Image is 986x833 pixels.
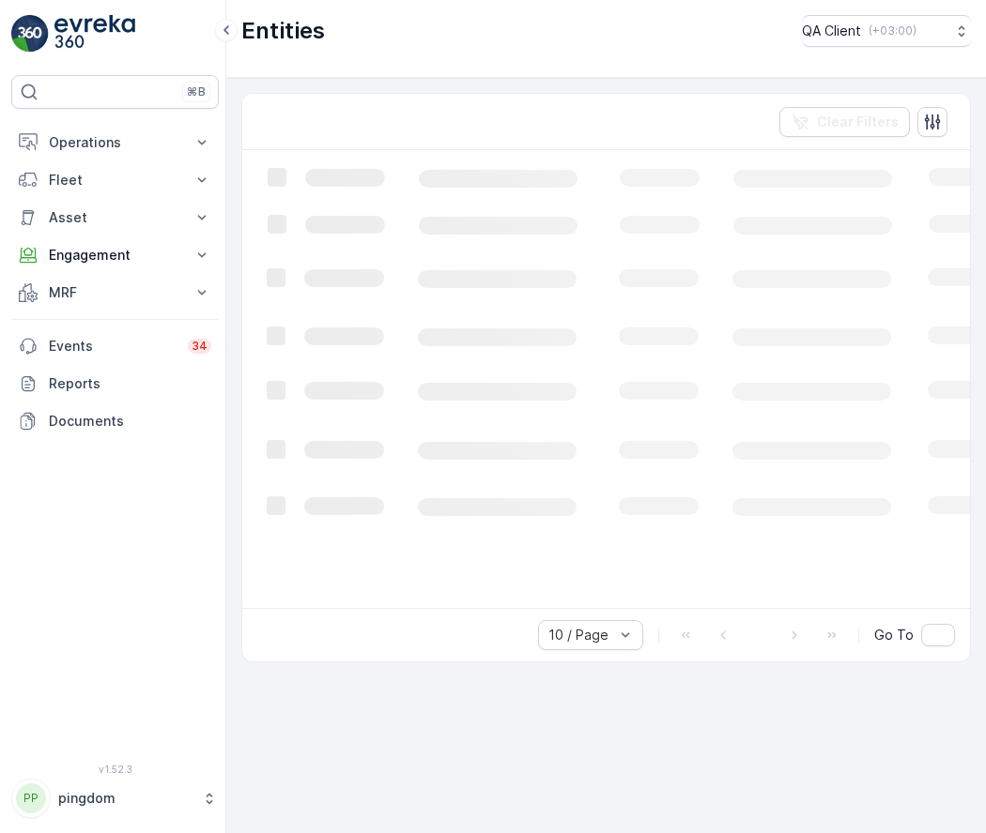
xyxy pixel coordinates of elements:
[11,327,219,365] a: Events34
[49,283,181,302] p: MRF
[869,23,917,38] p: ( +03:00 )
[11,236,219,274] button: Engagement
[16,783,46,813] div: PP
[817,113,899,131] p: Clear Filters
[11,274,219,311] button: MRF
[49,171,181,189] p: Fleet
[802,15,971,47] button: QA Client(+03:00)
[49,412,211,431] p: Documents
[11,124,219,161] button: Operations
[241,16,325,46] p: Entities
[54,15,135,53] img: logo_light-DOdMpM7g.png
[49,337,177,356] p: Events
[187,84,206,99] p: ⌘B
[779,107,910,137] button: Clear Filters
[11,161,219,199] button: Fleet
[11,779,219,818] button: PPpingdom
[874,626,914,644] span: Go To
[49,208,181,227] p: Asset
[49,246,181,265] p: Engagement
[11,365,219,402] a: Reports
[49,374,211,393] p: Reports
[11,15,49,53] img: logo
[802,22,861,40] p: QA Client
[49,133,181,152] p: Operations
[11,402,219,440] a: Documents
[192,339,208,354] p: 34
[11,764,219,775] span: v 1.52.3
[11,199,219,236] button: Asset
[58,789,193,808] p: pingdom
